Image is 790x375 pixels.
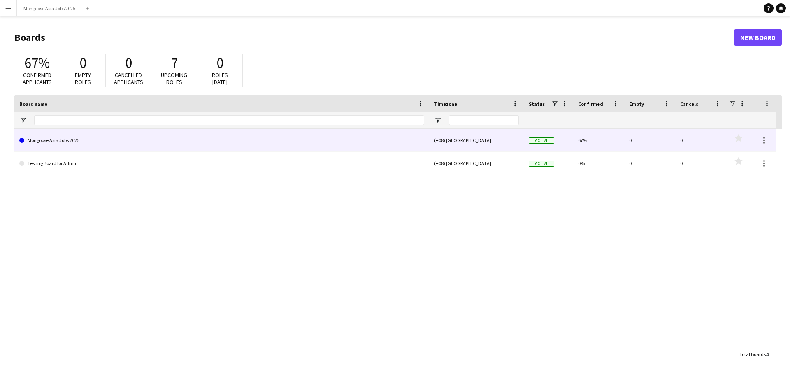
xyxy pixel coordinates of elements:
[114,71,143,86] span: Cancelled applicants
[79,54,86,72] span: 0
[573,129,624,151] div: 67%
[449,115,519,125] input: Timezone Filter Input
[573,152,624,175] div: 0%
[578,101,603,107] span: Confirmed
[216,54,223,72] span: 0
[34,115,424,125] input: Board name Filter Input
[212,71,228,86] span: Roles [DATE]
[161,71,187,86] span: Upcoming roles
[23,71,52,86] span: Confirmed applicants
[171,54,178,72] span: 7
[739,346,769,362] div: :
[680,101,698,107] span: Cancels
[19,129,424,152] a: Mongoose Asia Jobs 2025
[17,0,82,16] button: Mongoose Asia Jobs 2025
[675,152,726,175] div: 0
[767,351,769,357] span: 2
[429,152,524,175] div: (+08) [GEOGRAPHIC_DATA]
[19,152,424,175] a: Testing Board for Admin
[734,29,782,46] a: New Board
[19,101,47,107] span: Board name
[19,116,27,124] button: Open Filter Menu
[434,101,457,107] span: Timezone
[434,116,441,124] button: Open Filter Menu
[624,129,675,151] div: 0
[125,54,132,72] span: 0
[529,137,554,144] span: Active
[529,161,554,167] span: Active
[14,31,734,44] h1: Boards
[429,129,524,151] div: (+08) [GEOGRAPHIC_DATA]
[529,101,545,107] span: Status
[24,54,50,72] span: 67%
[629,101,644,107] span: Empty
[739,351,766,357] span: Total Boards
[675,129,726,151] div: 0
[75,71,91,86] span: Empty roles
[624,152,675,175] div: 0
